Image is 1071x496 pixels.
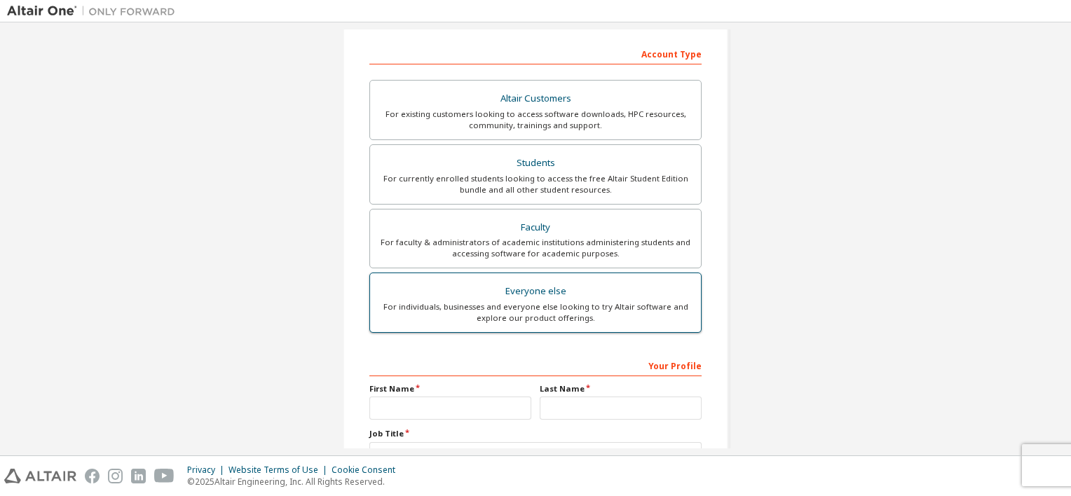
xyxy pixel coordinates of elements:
div: Account Type [369,42,702,64]
label: Last Name [540,383,702,394]
div: For individuals, businesses and everyone else looking to try Altair software and explore our prod... [378,301,693,324]
div: Faculty [378,218,693,237]
img: facebook.svg [85,469,100,483]
div: Privacy [187,464,228,476]
div: For faculty & administrators of academic institutions administering students and accessing softwa... [378,237,693,259]
img: Altair One [7,4,182,18]
img: instagram.svg [108,469,123,483]
img: linkedin.svg [131,469,146,483]
div: Everyone else [378,282,693,301]
div: Altair Customers [378,89,693,109]
img: youtube.svg [154,469,175,483]
div: Cookie Consent [332,464,404,476]
div: Students [378,153,693,173]
div: For currently enrolled students looking to access the free Altair Student Edition bundle and all ... [378,173,693,195]
div: Your Profile [369,354,702,376]
div: Website Terms of Use [228,464,332,476]
p: © 2025 Altair Engineering, Inc. All Rights Reserved. [187,476,404,488]
img: altair_logo.svg [4,469,76,483]
label: Job Title [369,428,702,439]
div: For existing customers looking to access software downloads, HPC resources, community, trainings ... [378,109,693,131]
label: First Name [369,383,531,394]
